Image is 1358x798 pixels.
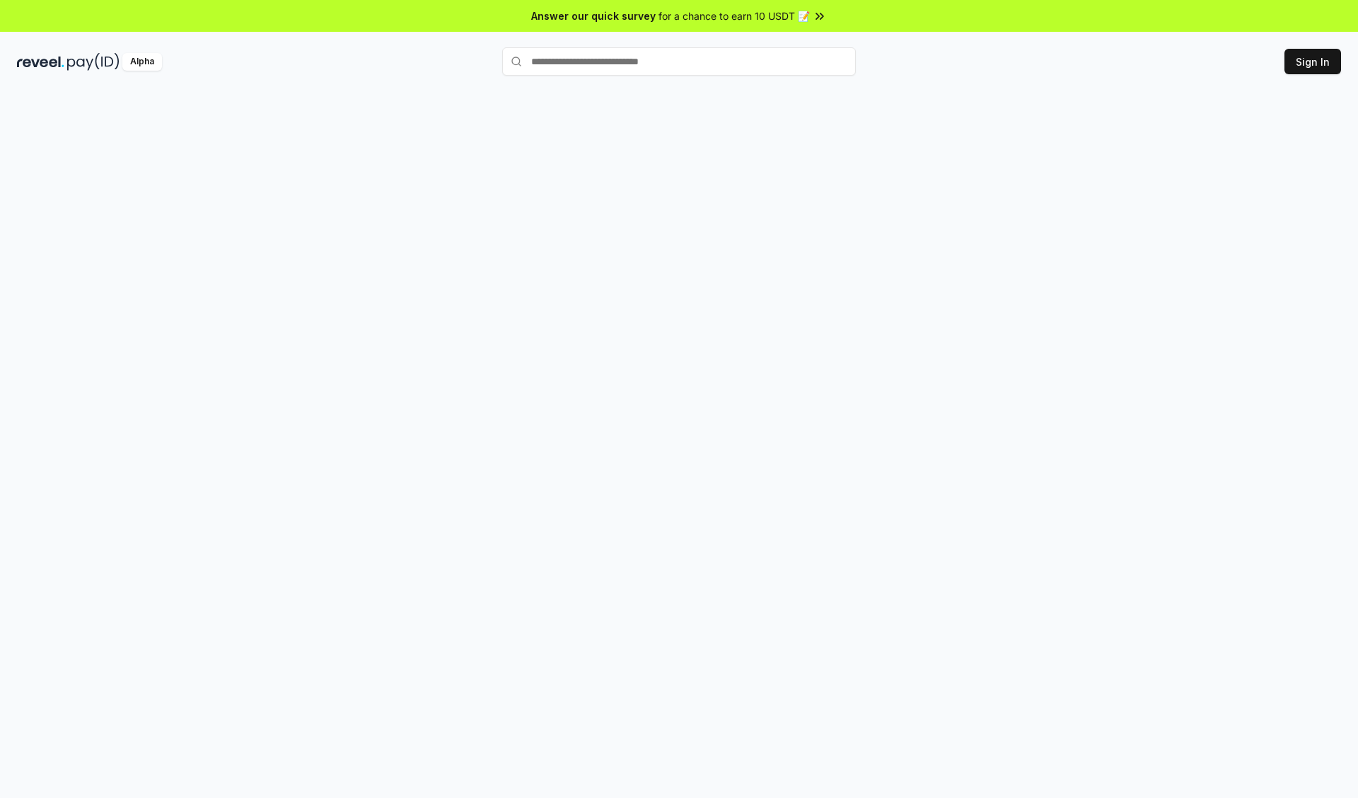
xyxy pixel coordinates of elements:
span: for a chance to earn 10 USDT 📝 [658,8,810,23]
button: Sign In [1284,49,1341,74]
img: pay_id [67,53,120,71]
div: Alpha [122,53,162,71]
img: reveel_dark [17,53,64,71]
span: Answer our quick survey [531,8,656,23]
